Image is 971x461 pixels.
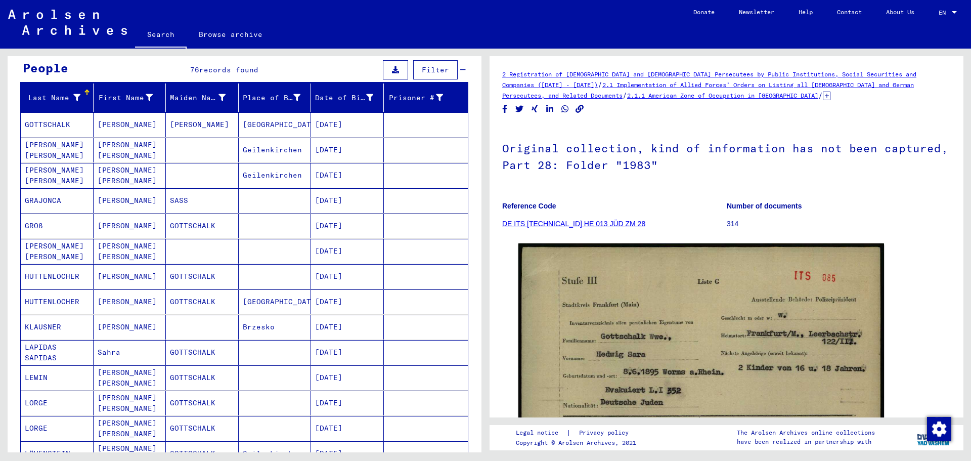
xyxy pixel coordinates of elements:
[170,90,238,106] div: Maiden Name
[21,239,94,264] mat-cell: [PERSON_NAME] [PERSON_NAME]
[239,289,312,314] mat-cell: [GEOGRAPHIC_DATA]
[915,425,953,450] img: yv_logo.png
[21,264,94,289] mat-cell: HÜTTENLOCHER
[170,93,226,103] div: Maiden Name
[187,22,275,47] a: Browse archive
[94,163,166,188] mat-cell: [PERSON_NAME] [PERSON_NAME]
[239,112,312,137] mat-cell: [GEOGRAPHIC_DATA]
[135,22,187,49] a: Search
[311,416,384,441] mat-cell: [DATE]
[94,214,166,238] mat-cell: [PERSON_NAME]
[311,112,384,137] mat-cell: [DATE]
[239,315,312,340] mat-cell: Brzesko
[21,188,94,213] mat-cell: GRAJONCA
[239,138,312,162] mat-cell: Geilenkirchen
[21,289,94,314] mat-cell: HUTTENLOCHER
[166,391,239,415] mat-cell: GOTTSCHALK
[94,83,166,112] mat-header-cell: First Name
[8,10,127,35] img: Arolsen_neg.svg
[243,93,301,103] div: Place of Birth
[315,93,373,103] div: Date of Birth
[502,125,951,186] h1: Original collection, kind of information has not been captured, Part 28: Folder "1983"
[94,239,166,264] mat-cell: [PERSON_NAME] [PERSON_NAME]
[21,112,94,137] mat-cell: GOTTSCHALK
[23,59,68,77] div: People
[166,416,239,441] mat-cell: GOTTSCHALK
[422,65,449,74] span: Filter
[190,65,199,74] span: 76
[818,91,823,100] span: /
[94,112,166,137] mat-cell: [PERSON_NAME]
[21,214,94,238] mat-cell: GROß
[627,92,818,99] a: 2.1.1 American Zone of Occupation in [GEOGRAPHIC_DATA]
[166,188,239,213] mat-cell: SASS
[413,60,458,79] button: Filter
[21,138,94,162] mat-cell: [PERSON_NAME] [PERSON_NAME]
[311,138,384,162] mat-cell: [DATE]
[311,289,384,314] mat-cell: [DATE]
[311,214,384,238] mat-cell: [DATE]
[529,103,540,115] button: Share on Xing
[21,163,94,188] mat-cell: [PERSON_NAME] [PERSON_NAME]
[939,9,950,16] span: EN
[166,264,239,289] mat-cell: GOTTSCHALK
[927,417,951,441] img: Change consent
[502,202,556,210] b: Reference Code
[384,83,468,112] mat-header-cell: Prisoner #
[94,264,166,289] mat-cell: [PERSON_NAME]
[98,90,166,106] div: First Name
[94,391,166,415] mat-cell: [PERSON_NAME] [PERSON_NAME]
[94,289,166,314] mat-cell: [PERSON_NAME]
[21,391,94,415] mat-cell: LORGE
[199,65,258,74] span: records found
[575,103,585,115] button: Copy link
[516,428,566,438] a: Legal notice
[21,365,94,390] mat-cell: LEWIN
[311,163,384,188] mat-cell: [DATE]
[502,81,914,99] a: 2.1 Implementation of Allied Forces’ Orders on Listing all [DEMOGRAPHIC_DATA] and German Persecut...
[166,340,239,365] mat-cell: GOTTSCHALK
[21,83,94,112] mat-header-cell: Last Name
[388,93,444,103] div: Prisoner #
[239,163,312,188] mat-cell: Geilenkirchen
[94,315,166,340] mat-cell: [PERSON_NAME]
[500,103,510,115] button: Share on Facebook
[516,438,641,447] p: Copyright © Arolsen Archives, 2021
[514,103,525,115] button: Share on Twitter
[94,365,166,390] mat-cell: [PERSON_NAME] [PERSON_NAME]
[560,103,570,115] button: Share on WhatsApp
[94,340,166,365] mat-cell: Sahra
[311,315,384,340] mat-cell: [DATE]
[311,391,384,415] mat-cell: [DATE]
[98,93,153,103] div: First Name
[21,340,94,365] mat-cell: LAPIDAS SAPIDAS
[545,103,555,115] button: Share on LinkedIn
[239,83,312,112] mat-header-cell: Place of Birth
[25,93,80,103] div: Last Name
[571,428,641,438] a: Privacy policy
[166,112,239,137] mat-cell: [PERSON_NAME]
[311,83,384,112] mat-header-cell: Date of Birth
[315,90,386,106] div: Date of Birth
[727,202,802,210] b: Number of documents
[243,90,314,106] div: Place of Birth
[311,340,384,365] mat-cell: [DATE]
[94,138,166,162] mat-cell: [PERSON_NAME] [PERSON_NAME]
[311,365,384,390] mat-cell: [DATE]
[737,437,875,446] p: have been realized in partnership with
[516,428,641,438] div: |
[166,289,239,314] mat-cell: GOTTSCHALK
[166,214,239,238] mat-cell: GOTTSCHALK
[623,91,627,100] span: /
[502,70,916,89] a: 2 Registration of [DEMOGRAPHIC_DATA] and [DEMOGRAPHIC_DATA] Persecutees by Public Institutions, S...
[94,188,166,213] mat-cell: [PERSON_NAME]
[311,264,384,289] mat-cell: [DATE]
[502,220,645,228] a: DE ITS [TECHNICAL_ID] HE 013 JÜD ZM 28
[21,416,94,441] mat-cell: LORGE
[727,219,951,229] p: 314
[94,416,166,441] mat-cell: [PERSON_NAME] [PERSON_NAME]
[737,428,875,437] p: The Arolsen Archives online collections
[388,90,456,106] div: Prisoner #
[311,188,384,213] mat-cell: [DATE]
[311,239,384,264] mat-cell: [DATE]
